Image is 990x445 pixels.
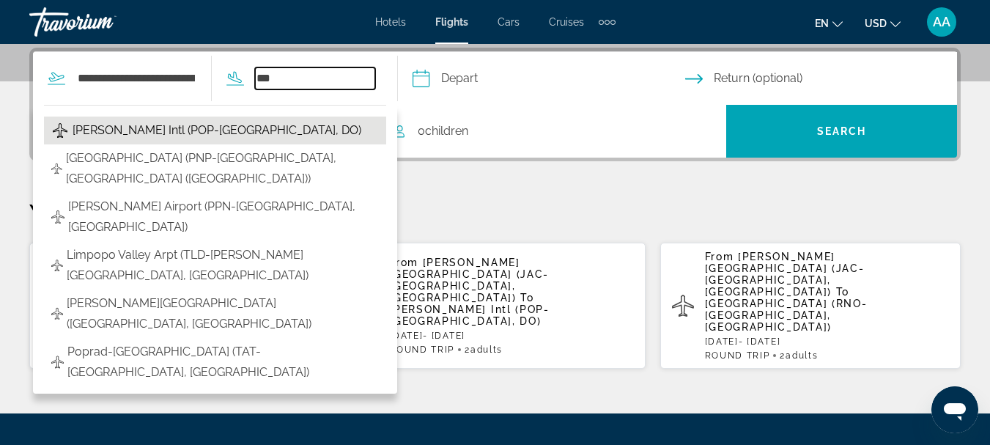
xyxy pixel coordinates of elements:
[389,304,549,327] span: [PERSON_NAME] Intl (POP-[GEOGRAPHIC_DATA], DO)
[705,350,770,361] span: ROUND TRIP
[44,241,386,290] button: Limpopo Valley Arpt (TLD-[PERSON_NAME][GEOGRAPHIC_DATA], [GEOGRAPHIC_DATA])
[29,242,330,369] button: From [GEOGRAPHIC_DATA] (MCO-[GEOGRAPHIC_DATA], [GEOGRAPHIC_DATA]) To [PERSON_NAME] Intl (POP-[GEO...
[33,51,957,158] div: Search widget
[865,12,901,34] button: Change currency
[520,292,533,304] span: To
[66,148,379,189] span: [GEOGRAPHIC_DATA] (PNP-[GEOGRAPHIC_DATA], [GEOGRAPHIC_DATA] ([GEOGRAPHIC_DATA]))
[389,257,418,268] span: From
[29,3,176,41] a: Travorium
[815,18,829,29] span: en
[67,293,379,334] span: [PERSON_NAME][GEOGRAPHIC_DATA] ([GEOGRAPHIC_DATA], [GEOGRAPHIC_DATA])
[44,144,386,193] button: [GEOGRAPHIC_DATA] (PNP-[GEOGRAPHIC_DATA], [GEOGRAPHIC_DATA] ([GEOGRAPHIC_DATA]))
[67,342,379,383] span: Poprad-[GEOGRAPHIC_DATA] (TAT-[GEOGRAPHIC_DATA], [GEOGRAPHIC_DATA])
[389,257,549,304] span: [PERSON_NAME][GEOGRAPHIC_DATA] (JAC-[GEOGRAPHIC_DATA], [GEOGRAPHIC_DATA])
[67,245,379,286] span: Limpopo Valley Arpt (TLD-[PERSON_NAME][GEOGRAPHIC_DATA], [GEOGRAPHIC_DATA])
[498,16,520,28] a: Cars
[933,15,950,29] span: AA
[836,286,849,298] span: To
[413,52,685,105] button: Select depart date
[44,193,386,241] button: [PERSON_NAME] Airport (PPN-[GEOGRAPHIC_DATA], [GEOGRAPHIC_DATA])
[549,16,584,28] a: Cruises
[786,350,818,361] span: Adults
[418,121,468,141] span: 0
[817,125,867,137] span: Search
[44,117,386,144] button: [PERSON_NAME] Intl (POP-[GEOGRAPHIC_DATA], DO)
[68,196,379,238] span: [PERSON_NAME] Airport (PPN-[GEOGRAPHIC_DATA], [GEOGRAPHIC_DATA])
[705,336,949,347] p: [DATE] - [DATE]
[435,16,468,28] a: Flights
[44,338,386,386] button: Poprad-[GEOGRAPHIC_DATA] (TAT-[GEOGRAPHIC_DATA], [GEOGRAPHIC_DATA])
[470,345,503,355] span: Adults
[425,124,468,138] span: Children
[685,52,958,105] button: Select return date
[705,298,868,333] span: [GEOGRAPHIC_DATA] (RNO-[GEOGRAPHIC_DATA], [GEOGRAPHIC_DATA])
[726,105,957,158] button: Search
[815,12,843,34] button: Change language
[705,251,734,262] span: From
[389,345,454,355] span: ROUND TRIP
[780,350,818,361] span: 2
[375,16,406,28] a: Hotels
[865,18,887,29] span: USD
[389,331,633,341] p: [DATE] - [DATE]
[465,345,503,355] span: 2
[714,68,802,89] span: Return (optional)
[923,7,961,37] button: User Menu
[73,120,361,141] span: [PERSON_NAME] Intl (POP-[GEOGRAPHIC_DATA], DO)
[705,251,865,298] span: [PERSON_NAME][GEOGRAPHIC_DATA] (JAC-[GEOGRAPHIC_DATA], [GEOGRAPHIC_DATA])
[660,242,961,369] button: From [PERSON_NAME][GEOGRAPHIC_DATA] (JAC-[GEOGRAPHIC_DATA], [GEOGRAPHIC_DATA]) To [GEOGRAPHIC_DAT...
[599,10,616,34] button: Extra navigation items
[29,198,961,227] p: Your Recent Searches
[44,290,386,338] button: [PERSON_NAME][GEOGRAPHIC_DATA] ([GEOGRAPHIC_DATA], [GEOGRAPHIC_DATA])
[931,386,978,433] iframe: Button to launch messaging window
[344,242,645,369] button: From [PERSON_NAME][GEOGRAPHIC_DATA] (JAC-[GEOGRAPHIC_DATA], [GEOGRAPHIC_DATA]) To [PERSON_NAME] I...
